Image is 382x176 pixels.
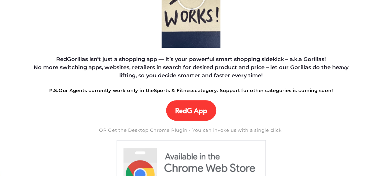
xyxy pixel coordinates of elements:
[154,88,195,93] strong: Sports & Fitness
[175,106,207,115] span: RedG App
[27,127,355,134] h5: OR Get the Desktop Chrome Plugin - You can invoke us with a single click!
[49,88,333,93] strong: Our Agents currently work only in the category. Support for other categories is coming soon!
[27,55,355,80] h4: RedGorillas isn’t just a shopping app — it’s your powerful smart shopping sidekick – a.k.a Gorill...
[49,88,59,93] strong: P.S.
[166,100,216,121] a: RedG App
